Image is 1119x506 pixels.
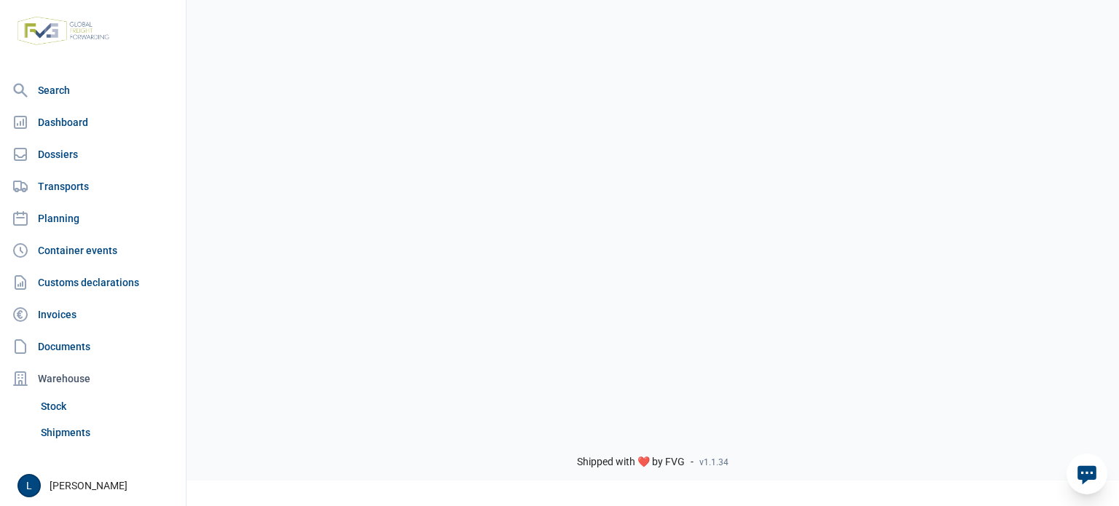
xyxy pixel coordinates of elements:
[6,236,180,265] a: Container events
[17,474,41,497] button: L
[577,456,685,469] span: Shipped with ❤️ by FVG
[6,300,180,329] a: Invoices
[12,11,115,51] img: FVG - Global freight forwarding
[6,364,180,393] div: Warehouse
[6,172,180,201] a: Transports
[6,332,180,361] a: Documents
[6,108,180,137] a: Dashboard
[6,76,180,105] a: Search
[691,456,694,469] span: -
[6,268,180,297] a: Customs declarations
[699,456,729,468] span: v1.1.34
[35,419,180,446] a: Shipments
[17,474,177,497] div: [PERSON_NAME]
[6,140,180,169] a: Dossiers
[35,393,180,419] a: Stock
[6,204,180,233] a: Planning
